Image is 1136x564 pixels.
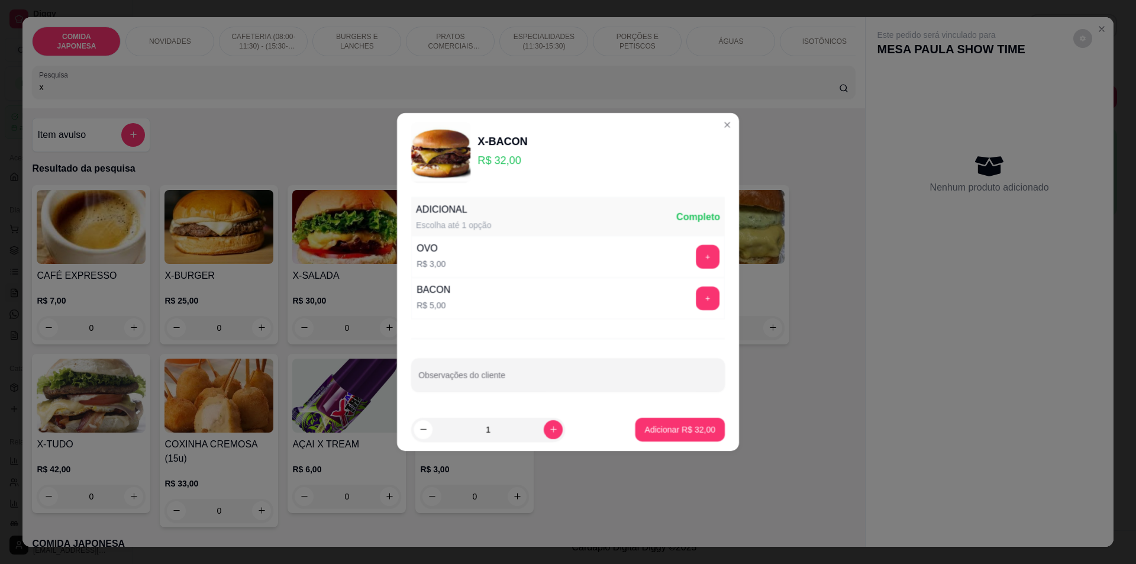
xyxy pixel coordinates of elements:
[696,244,719,268] button: add
[417,241,446,255] div: OVO
[418,373,718,385] input: Observações do cliente
[416,219,491,231] div: Escolha até 1 opção
[417,258,446,270] p: R$ 3,00
[696,286,719,310] button: add
[718,115,737,134] button: Close
[544,420,563,439] button: increase-product-quantity
[414,420,433,439] button: decrease-product-quantity
[417,283,450,297] div: BACON
[635,418,725,441] button: Adicionar R$ 32,00
[477,153,527,169] p: R$ 32,00
[416,202,491,217] div: ADICIONAL
[417,299,450,311] p: R$ 5,00
[676,210,720,224] div: Completo
[411,123,470,182] img: product-image
[644,424,715,436] p: Adicionar R$ 32,00
[477,134,527,150] div: X-BACON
